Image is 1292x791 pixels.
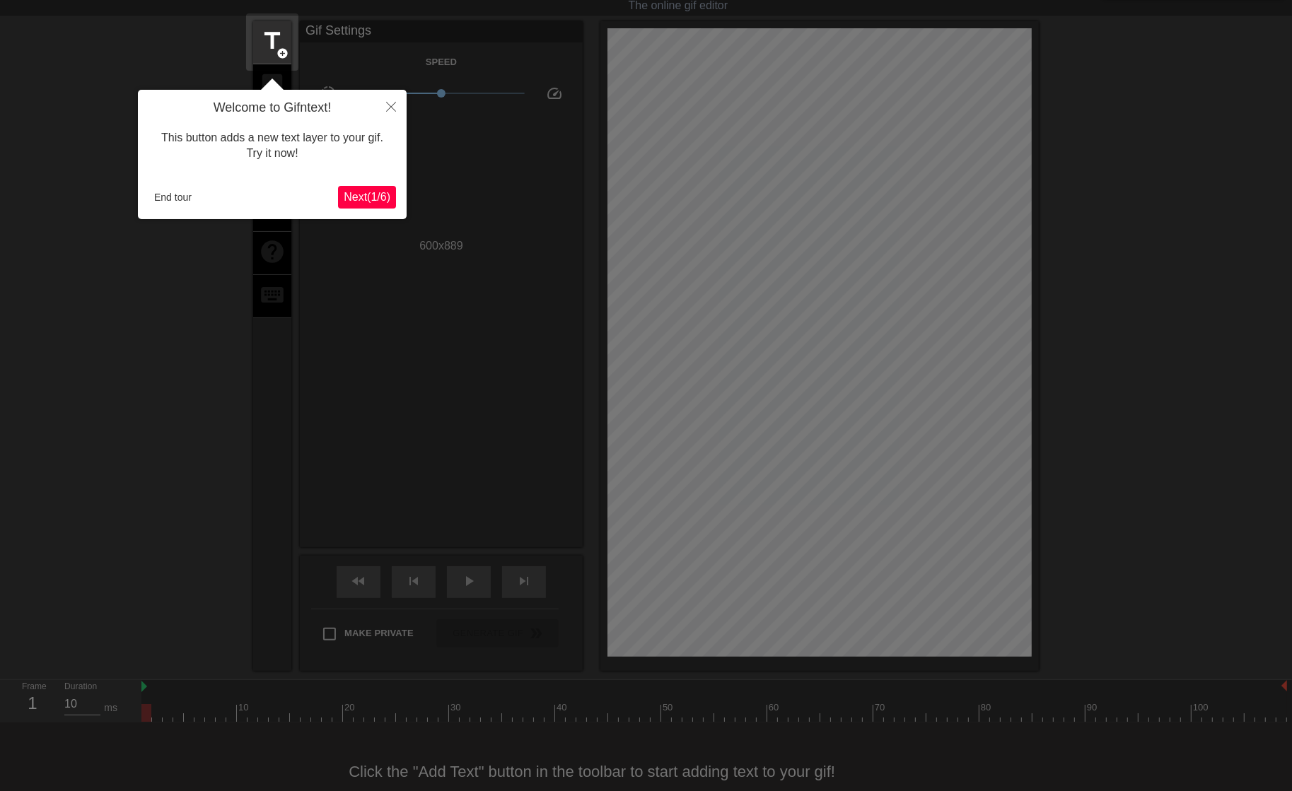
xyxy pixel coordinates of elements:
[149,100,396,116] h4: Welcome to Gifntext!
[149,187,197,208] button: End tour
[338,186,396,209] button: Next
[376,90,407,122] button: Close
[149,116,396,176] div: This button adds a new text layer to your gif. Try it now!
[344,191,390,203] span: Next ( 1 / 6 )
